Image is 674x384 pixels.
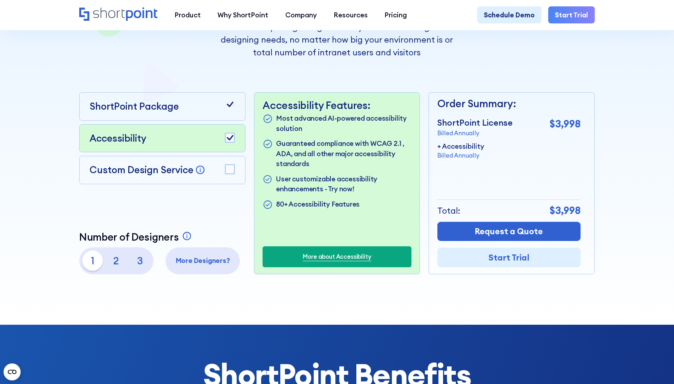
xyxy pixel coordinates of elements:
p: + Accessibility [437,141,484,151]
div: Chat-Widget [638,350,674,384]
a: Resources [325,6,376,23]
a: Number of Designers [79,231,194,243]
p: Custom Design Service [90,164,193,176]
p: User customizable accessibility enhancements - Try now! [276,174,411,194]
p: ShortPoint Package [90,99,179,114]
p: Accessibility Features: [263,99,411,111]
a: Company [277,6,325,23]
p: Most advanced AI-powered accessibility solution [276,113,411,133]
a: Start Trial [548,6,595,23]
p: $3,998 [550,203,581,218]
div: Why ShortPoint [217,10,268,20]
p: Total: [437,204,460,217]
p: 1 [82,251,103,271]
p: 2 [106,251,126,271]
p: 3 [130,251,150,271]
p: Order Summary: [437,96,581,111]
a: Home [79,7,158,22]
p: Number of Designers [79,231,179,243]
p: ShortPoint pricing is aligned with your sites building and designing needs, no matter how big you... [211,21,463,59]
a: Pricing [376,6,415,23]
a: Start Trial [437,248,581,267]
p: Billed Annually [437,129,513,138]
a: Schedule Demo [477,6,541,23]
p: Billed Annually [437,151,484,160]
iframe: Chat Widget [638,350,674,384]
a: Product [166,6,209,23]
div: Company [285,10,317,20]
div: Pricing [384,10,407,20]
p: More Designers? [169,256,237,265]
p: 80+ Accessibility Features [276,199,360,210]
a: Request a Quote [437,222,581,241]
a: Why ShortPoint [209,6,277,23]
button: Open CMP widget [4,363,21,380]
p: Accessibility [90,131,146,146]
div: Product [174,10,201,20]
div: Resources [334,10,368,20]
a: More about Accessibility [303,252,371,261]
p: $3,998 [550,116,581,132]
p: ShortPoint License [437,116,513,129]
p: Guaranteed compliance with WCAG 2.1 , ADA, and all other major accessibility standards [276,138,411,169]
